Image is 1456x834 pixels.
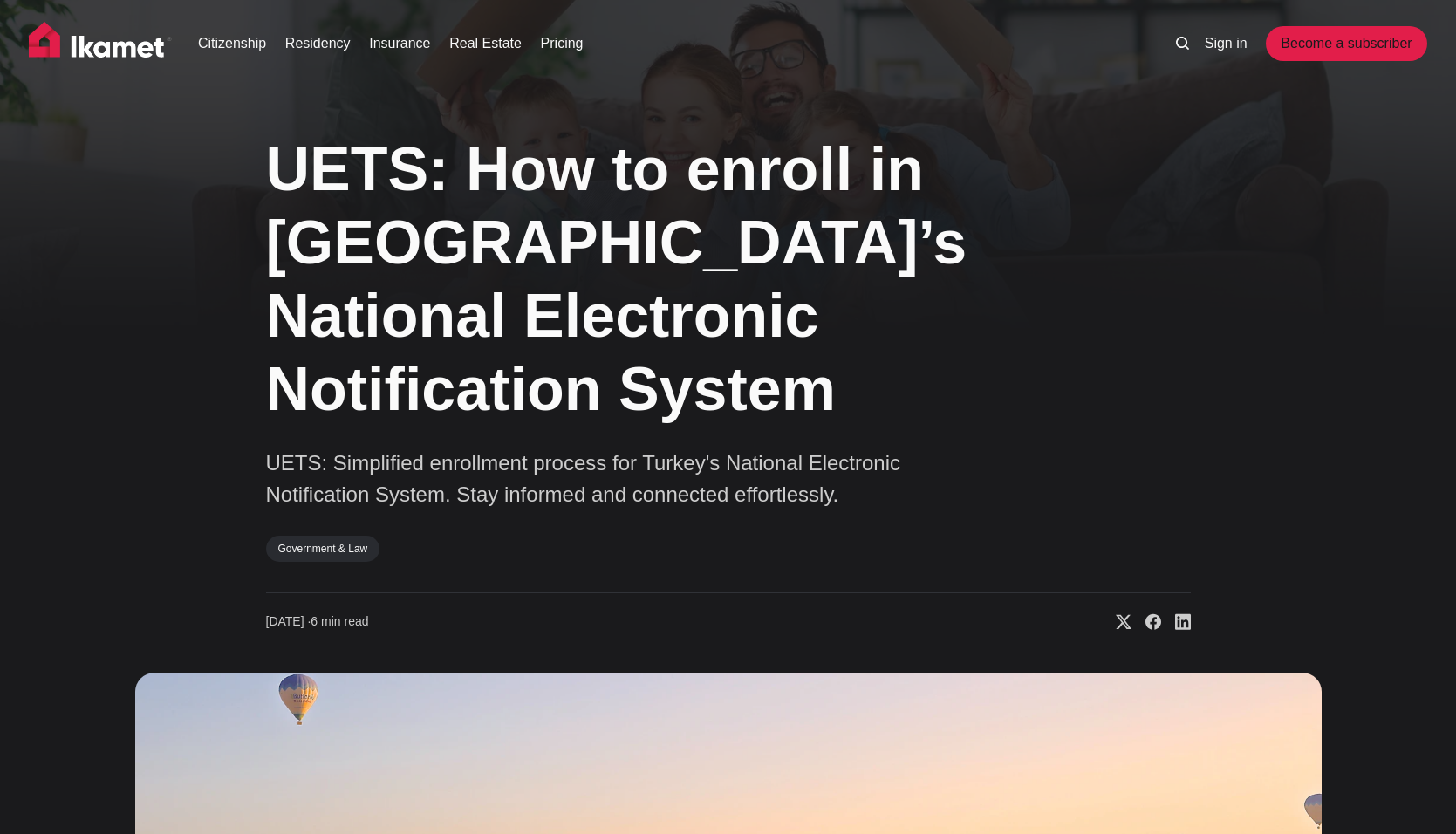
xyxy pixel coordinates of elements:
p: UETS: Simplified enrollment process for Turkey's National Electronic Notification System. Stay in... [266,448,964,510]
span: [DATE] ∙ [266,614,311,628]
a: Government & Law [266,536,380,562]
a: Share on Facebook [1131,613,1161,631]
a: Citizenship [198,33,266,54]
h1: UETS: How to enroll in [GEOGRAPHIC_DATA]’s National Electronic Notification System [266,133,1016,426]
img: Ikamet home [29,22,172,65]
time: 6 min read [266,613,369,631]
a: Become a subscriber [1266,26,1426,61]
a: Real Estate [449,33,522,54]
a: Sign in [1205,33,1248,54]
a: Share on Linkedin [1161,613,1191,631]
a: Insurance [369,33,430,54]
a: Residency [285,33,351,54]
a: Share on X [1102,613,1131,631]
a: Pricing [541,33,584,54]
